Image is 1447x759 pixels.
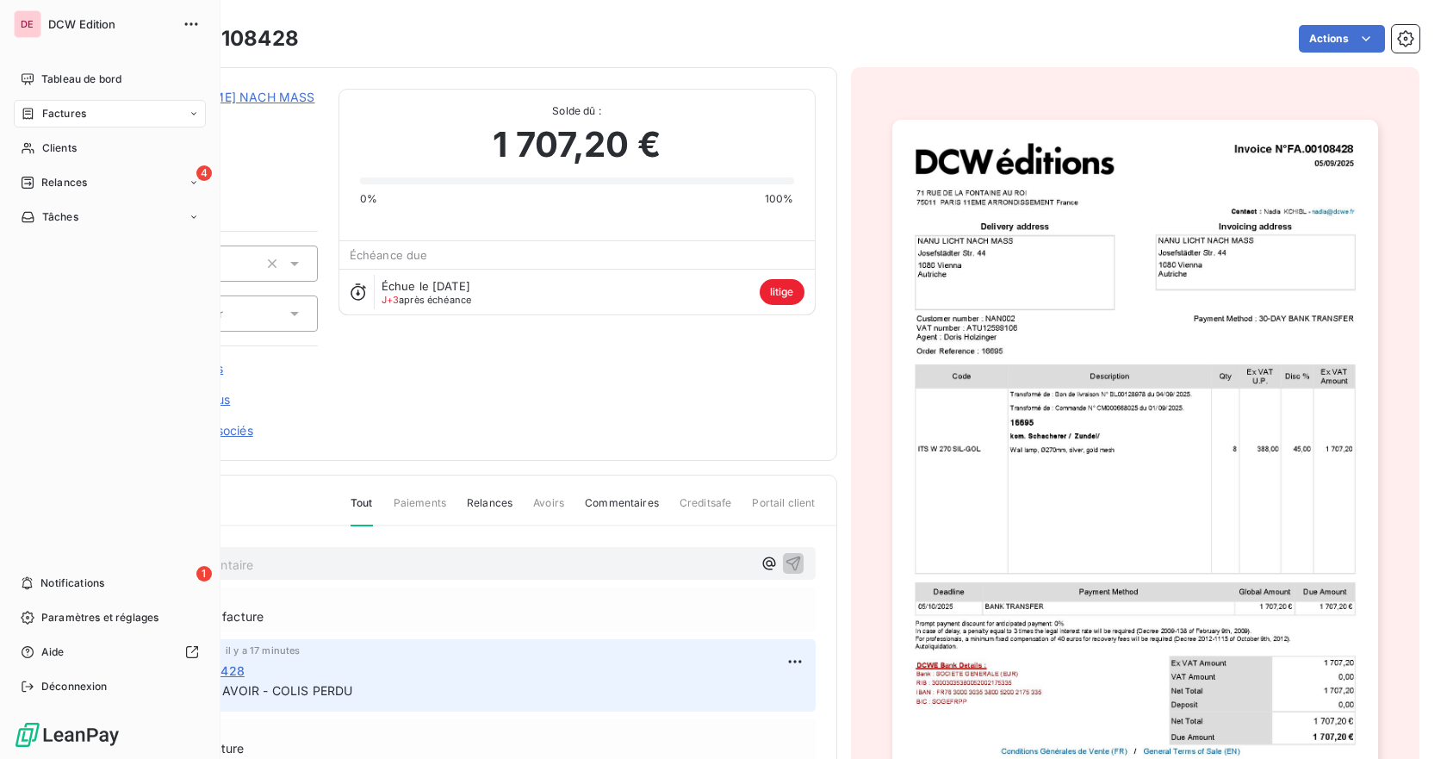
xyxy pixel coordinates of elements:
a: Aide [14,638,206,666]
span: Échue le [DATE] [382,279,470,293]
span: Clients [42,140,77,156]
span: 4 [196,165,212,181]
span: Solde dû : [360,103,794,119]
span: 100% [765,191,794,207]
span: Commentaires [585,495,659,525]
iframe: Intercom live chat [1388,700,1430,742]
span: Factures [42,106,86,121]
span: litige [760,279,804,305]
span: Aide [41,644,65,660]
span: DCW Edition [48,17,172,31]
button: Actions [1299,25,1385,53]
h3: FA.00108428 [161,23,299,54]
span: Creditsafe [680,495,732,525]
span: Paiements [394,495,446,525]
span: J+3 [382,294,399,306]
span: Avoirs [533,495,564,525]
span: après échéance [382,295,472,305]
span: 0% [360,191,377,207]
span: Tâches [42,209,78,225]
span: Paramètres et réglages [41,610,158,625]
span: Relances [467,495,512,525]
span: Tableau de bord [41,72,121,87]
img: Logo LeanPay [14,721,121,749]
span: 1 [196,566,212,582]
span: Déconnexion [41,679,108,694]
span: Tout [351,495,373,526]
span: Relances [41,175,87,190]
span: Litige : DEMANDE AVOIR - COLIS PERDU [115,683,352,698]
div: DE [14,10,41,38]
span: il y a 17 minutes [226,645,301,656]
a: [PERSON_NAME] NACH MASS [135,90,314,104]
span: Portail client [752,495,815,525]
span: Notifications [40,575,104,591]
span: Échéance due [350,248,428,262]
span: NAN00200 [135,109,318,123]
span: 1 707,20 € [493,119,661,171]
